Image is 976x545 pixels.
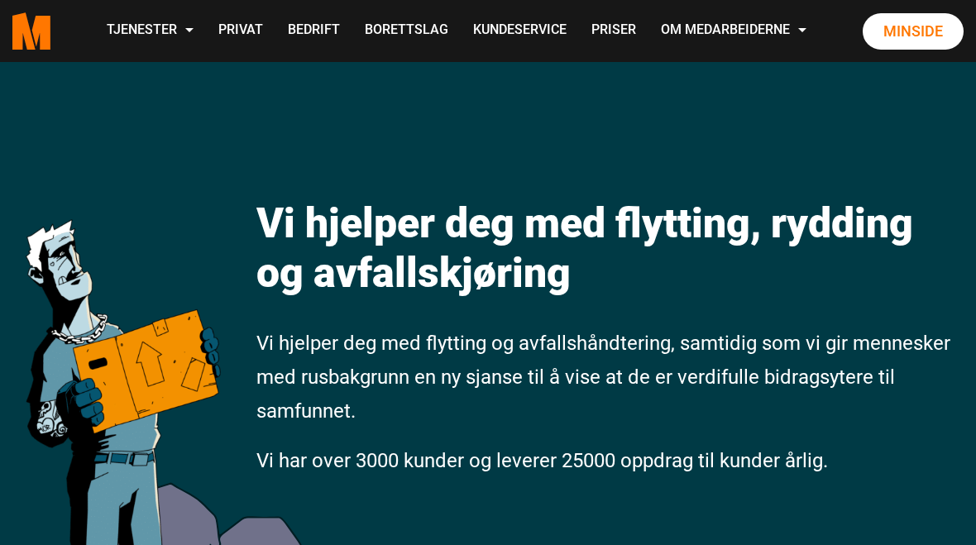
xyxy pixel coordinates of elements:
[206,2,275,60] a: Privat
[94,2,206,60] a: Tjenester
[352,2,461,60] a: Borettslag
[461,2,579,60] a: Kundeservice
[579,2,648,60] a: Priser
[648,2,819,60] a: Om Medarbeiderne
[256,449,828,472] span: Vi har over 3000 kunder og leverer 25000 oppdrag til kunder årlig.
[256,198,964,298] h1: Vi hjelper deg med flytting, rydding og avfallskjøring
[863,13,964,50] a: Minside
[256,332,950,423] span: Vi hjelper deg med flytting og avfallshåndtering, samtidig som vi gir mennesker med rusbakgrunn e...
[275,2,352,60] a: Bedrift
